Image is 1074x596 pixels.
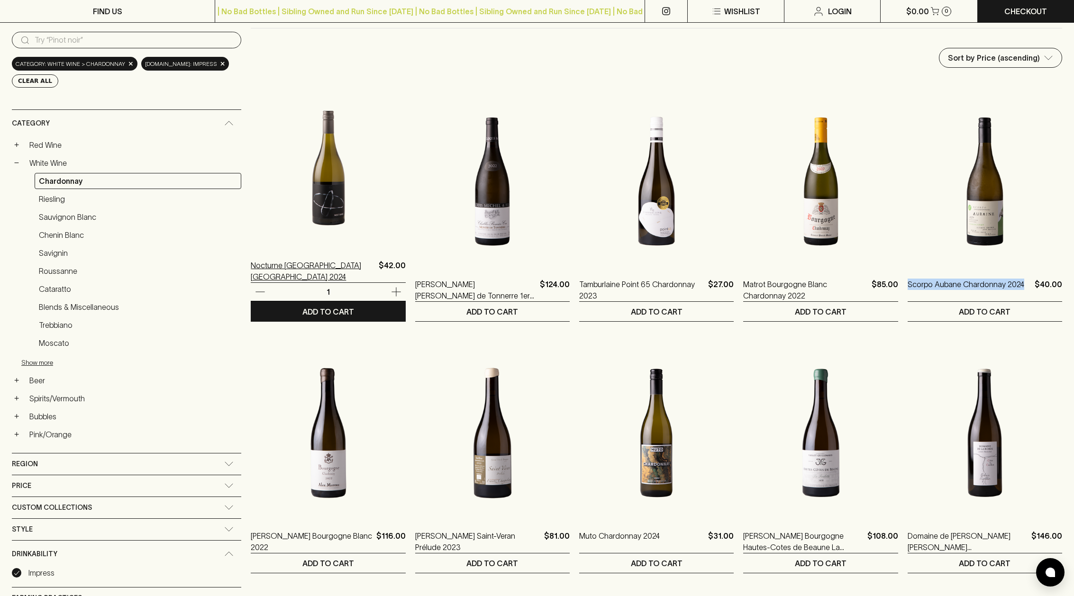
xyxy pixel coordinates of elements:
a: Matrot Bourgogne Blanc Chardonnay 2022 [743,279,867,301]
p: 0 [945,9,948,14]
a: Muto Chardonnay 2024 [579,530,660,553]
p: $31.00 [708,530,734,553]
img: Joannes Violot-Guillemard Bourgogne Hautes-Cotes de Beaune La Foulotte Blanc 2020 [743,350,898,516]
p: Impress [28,567,55,578]
span: Region [12,458,38,470]
p: ADD TO CART [302,558,354,569]
span: Style [12,524,33,535]
p: ADD TO CART [959,558,1010,569]
p: $81.00 [544,530,570,553]
button: Show more [21,353,146,372]
div: Style [12,519,241,540]
p: 1 [317,287,340,297]
a: Pink/Orange [25,426,241,442]
div: Category [12,110,241,137]
p: $124.00 [540,279,570,301]
a: Trebbiano [35,317,241,333]
img: Muto Chardonnay 2024 [579,350,734,516]
div: Custom Collections [12,497,241,518]
span: Custom Collections [12,502,92,514]
p: ADD TO CART [466,558,518,569]
a: Domaine de [PERSON_NAME] [PERSON_NAME] [PERSON_NAME] Chardonnay 2023 [908,530,1028,553]
img: Tamburlaine Point 65 Chardonnay 2023 [579,99,734,264]
a: Chenin Blanc [35,227,241,243]
a: [PERSON_NAME] Bourgogne Blanc 2022 [251,530,372,553]
a: Bubbles [25,408,241,424]
a: Nocturne [GEOGRAPHIC_DATA] [GEOGRAPHIC_DATA] 2024 [251,260,374,282]
p: ADD TO CART [302,306,354,317]
p: FIND US [93,6,122,17]
div: Price [12,475,241,497]
p: Login [828,6,852,17]
p: ADD TO CART [795,306,846,317]
p: ADD TO CART [959,306,1010,317]
div: Sort by Price (ascending) [939,48,1062,67]
a: Red Wine [25,137,241,153]
span: × [220,59,226,69]
a: Cataratto [35,281,241,297]
p: Wishlist [724,6,760,17]
img: Frantz Chagnoleau Saint-Veran Prélude 2023 [415,350,570,516]
button: ADD TO CART [743,302,898,321]
button: − [12,158,21,168]
img: Louis Michel Chablis Montee de Tonnerre 1er Cru 2021 [415,99,570,264]
div: Region [12,453,241,475]
button: ADD TO CART [415,553,570,573]
p: $40.00 [1035,279,1062,301]
span: Category [12,117,50,129]
p: $146.00 [1031,530,1062,553]
button: ADD TO CART [743,553,898,573]
a: Scorpo Aubane Chardonnay 2024 [908,279,1024,301]
a: [PERSON_NAME] Saint-Veran Prélude 2023 [415,530,540,553]
button: ADD TO CART [908,302,1062,321]
span: [DOMAIN_NAME]: Impress [145,59,217,69]
button: ADD TO CART [908,553,1062,573]
button: ADD TO CART [251,302,405,321]
button: + [12,412,21,421]
p: $27.00 [708,279,734,301]
p: Sort by Price (ascending) [948,52,1040,63]
button: + [12,376,21,385]
img: bubble-icon [1046,568,1055,577]
p: $0.00 [906,6,929,17]
button: ADD TO CART [579,302,734,321]
span: × [128,59,134,69]
a: [PERSON_NAME] [PERSON_NAME] de Tonnerre 1er Cru 2021 [415,279,536,301]
img: Scorpo Aubane Chardonnay 2024 [908,99,1062,264]
a: Chardonnay [35,173,241,189]
p: $108.00 [867,530,898,553]
button: ADD TO CART [579,553,734,573]
a: [PERSON_NAME] Bourgogne Hautes-Cotes de Beaune La Foulotte Blanc 2020 [743,530,863,553]
a: White Wine [25,155,241,171]
img: Alex Moreau Bourgogne Blanc 2022 [251,350,405,516]
a: Riesling [35,191,241,207]
p: ADD TO CART [631,306,683,317]
p: Checkout [1004,6,1047,17]
p: $116.00 [376,530,406,553]
a: Beer [25,372,241,388]
p: $42.00 [379,260,406,282]
div: Drinkability [12,541,241,568]
button: Clear All [12,74,58,88]
a: Moscato [35,335,241,351]
span: Drinkability [12,548,57,560]
a: Tamburlaine Point 65 Chardonnay 2023 [579,279,704,301]
a: Roussanne [35,263,241,279]
img: Domaine de la Borde Cote de Caillot Chardonnay 2023 [908,350,1062,516]
button: ADD TO CART [415,302,570,321]
button: + [12,140,21,150]
p: ADD TO CART [631,558,683,569]
p: ADD TO CART [466,306,518,317]
a: Spirits/Vermouth [25,390,241,406]
img: Matrot Bourgogne Blanc Chardonnay 2022 [743,99,898,264]
span: Price [12,480,31,492]
p: ADD TO CART [795,558,846,569]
